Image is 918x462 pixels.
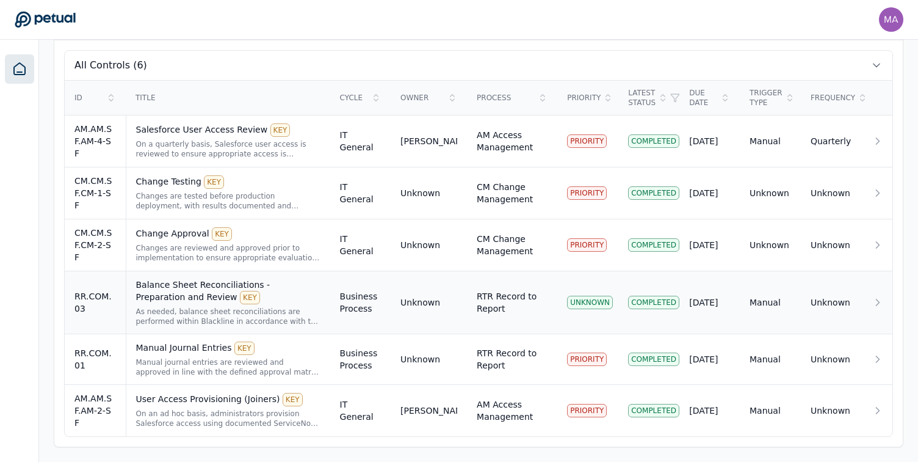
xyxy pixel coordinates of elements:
[628,88,670,108] div: Latest Status
[567,296,613,309] div: UNKNOWN
[628,353,679,366] div: Completed
[477,398,548,423] div: AM Access Management
[136,191,320,211] div: Changes are tested before production deployment, with results documented and retained for review ...
[801,334,862,385] td: Unknown
[330,116,391,167] td: IT General
[567,238,607,252] div: PRIORITY
[136,175,320,189] div: Change Testing
[400,135,457,147] div: [PERSON_NAME]
[740,385,801,437] td: Manual
[567,134,607,148] div: PRIORITY
[477,181,548,205] div: CM Change Management
[330,334,391,385] td: Business Process
[136,279,320,304] div: Balance Sheet Reconciliations - Preparation and Review
[136,123,320,137] div: Salesforce User Access Review
[740,334,801,385] td: Manual
[283,393,303,406] div: KEY
[400,353,440,365] div: Unknown
[628,296,679,309] div: Completed
[400,405,457,417] div: [PERSON_NAME]
[477,129,548,153] div: AM Access Management
[628,238,679,252] div: Completed
[811,93,852,103] div: Frequency
[136,409,320,428] div: On an ad hoc basis, administrators provision Salesforce access using documented ServiceNow approv...
[477,93,548,103] div: Process
[330,167,391,219] td: IT General
[740,271,801,334] td: Manual
[689,88,730,108] div: Due Date
[801,385,862,437] td: Unknown
[740,116,801,167] td: Manual
[628,186,679,200] div: Completed
[801,116,862,167] td: Quarterly
[689,135,730,147] div: [DATE]
[330,219,391,271] td: IT General
[801,167,862,219] td: Unknown
[330,271,391,334] td: Business Process
[270,123,291,137] div: KEY
[477,290,548,315] div: RTR Record to Report
[801,271,862,334] td: Unknown
[628,404,679,417] div: Completed
[689,296,730,309] div: [DATE]
[801,219,862,271] td: Unknown
[204,175,224,189] div: KEY
[689,405,730,417] div: [DATE]
[234,342,255,355] div: KEY
[15,11,76,28] a: Go to Dashboard
[750,88,791,108] div: Trigger Type
[628,134,679,148] div: Completed
[74,123,116,159] div: AM.AM.SF.AM-4-SF
[136,243,320,263] div: Changes are reviewed and approved prior to implementation to ensure appropriate evaluation before...
[400,93,457,103] div: Owner
[74,347,116,372] div: RR.COM.01
[740,219,801,271] td: Unknown
[74,58,147,73] span: All Controls (6)
[689,187,730,199] div: [DATE]
[567,353,607,366] div: PRIORITY
[879,7,903,32] img: manali.agarwal@arm.com
[65,51,892,80] button: All Controls (6)
[400,296,440,309] div: Unknown
[136,358,320,377] div: Manual journal entries are reviewed and approved in line with the defined approval matrix / workf...
[340,93,381,103] div: Cycle
[477,347,548,372] div: RTR Record to Report
[74,93,116,103] div: ID
[136,139,320,159] div: On a quarterly basis, Salesforce user access is reviewed to ensure appropriate access is maintain...
[689,239,730,251] div: [DATE]
[567,404,607,417] div: PRIORITY
[400,187,440,199] div: Unknown
[74,290,116,315] div: RR.COM.03
[477,233,548,257] div: CM Change Management
[136,227,320,241] div: Change Approval
[136,307,320,326] div: As needed, balance sheet reconciliations are performed within Blackline in accordance with the Ba...
[74,175,116,211] div: CM.CM.SF.CM-1-SF
[136,393,320,406] div: User Access Provisioning (Joiners)
[330,385,391,437] td: IT General
[74,392,116,429] div: AM.AM.SF.AM-2-SF
[136,93,320,103] div: Title
[74,227,116,263] div: CM.CM.SF.CM-2-SF
[212,227,232,241] div: KEY
[5,54,34,84] a: Dashboard
[240,291,260,304] div: KEY
[136,342,320,355] div: Manual Journal Entries
[400,239,440,251] div: Unknown
[689,353,730,365] div: [DATE]
[567,93,609,103] div: Priority
[740,167,801,219] td: Unknown
[567,186,607,200] div: PRIORITY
